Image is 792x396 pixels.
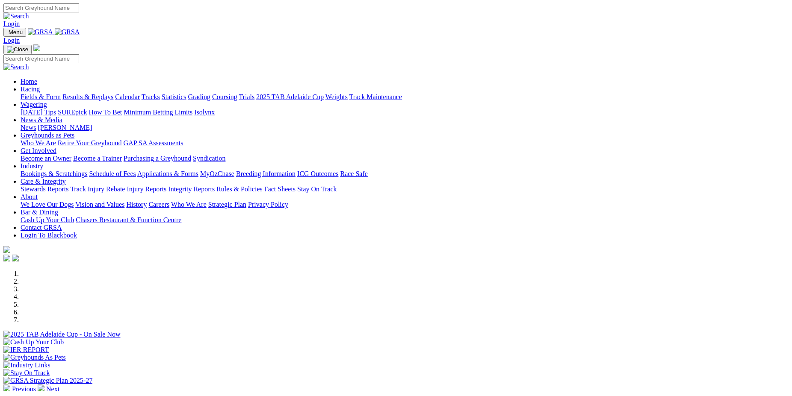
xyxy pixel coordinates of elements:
img: IER REPORT [3,346,49,354]
a: Contact GRSA [21,224,62,231]
a: Integrity Reports [168,185,215,193]
a: Fact Sheets [264,185,296,193]
div: About [21,201,789,208]
img: Search [3,63,29,71]
a: Privacy Policy [248,201,288,208]
a: History [126,201,147,208]
a: Become a Trainer [73,155,122,162]
a: Care & Integrity [21,178,66,185]
div: Greyhounds as Pets [21,139,789,147]
a: Racing [21,85,40,93]
div: Industry [21,170,789,178]
a: Who We Are [171,201,207,208]
a: Bookings & Scratchings [21,170,87,177]
a: Statistics [162,93,186,100]
a: Breeding Information [236,170,296,177]
div: Racing [21,93,789,101]
a: Strategic Plan [208,201,246,208]
a: Login [3,20,20,27]
a: Greyhounds as Pets [21,132,74,139]
a: Purchasing a Greyhound [124,155,191,162]
button: Toggle navigation [3,28,26,37]
a: [DATE] Tips [21,109,56,116]
a: Stewards Reports [21,185,68,193]
a: Race Safe [340,170,367,177]
img: twitter.svg [12,255,19,261]
a: Careers [148,201,169,208]
a: Industry [21,162,43,170]
a: Grading [188,93,210,100]
a: Track Maintenance [349,93,402,100]
a: Stay On Track [297,185,337,193]
a: Retire Your Greyhound [58,139,122,147]
a: MyOzChase [200,170,234,177]
span: Previous [12,385,36,393]
a: About [21,193,38,200]
a: Chasers Restaurant & Function Centre [76,216,181,223]
div: Bar & Dining [21,216,789,224]
a: Next [38,385,59,393]
a: Become an Owner [21,155,71,162]
input: Search [3,3,79,12]
a: [PERSON_NAME] [38,124,92,131]
a: Home [21,78,37,85]
div: Get Involved [21,155,789,162]
a: Who We Are [21,139,56,147]
a: Login To Blackbook [21,232,77,239]
a: Previous [3,385,38,393]
a: Rules & Policies [216,185,263,193]
input: Search [3,54,79,63]
a: Results & Replays [62,93,113,100]
a: Syndication [193,155,225,162]
img: 2025 TAB Adelaide Cup - On Sale Now [3,331,121,338]
img: chevron-right-pager-white.svg [38,384,44,391]
div: News & Media [21,124,789,132]
img: Cash Up Your Club [3,338,64,346]
button: Toggle navigation [3,45,32,54]
a: Fields & Form [21,93,61,100]
a: SUREpick [58,109,87,116]
a: 2025 TAB Adelaide Cup [256,93,324,100]
span: Next [46,385,59,393]
div: Wagering [21,109,789,116]
img: Search [3,12,29,20]
img: GRSA [28,28,53,36]
img: logo-grsa-white.png [33,44,40,51]
div: Care & Integrity [21,185,789,193]
span: Menu [9,29,23,35]
a: Wagering [21,101,47,108]
a: Calendar [115,93,140,100]
a: GAP SA Assessments [124,139,183,147]
a: Minimum Betting Limits [124,109,192,116]
img: Stay On Track [3,369,50,377]
a: Schedule of Fees [89,170,136,177]
a: ICG Outcomes [297,170,338,177]
a: Injury Reports [127,185,166,193]
img: logo-grsa-white.png [3,246,10,253]
a: Get Involved [21,147,56,154]
img: GRSA [55,28,80,36]
img: Greyhounds As Pets [3,354,66,361]
a: We Love Our Dogs [21,201,74,208]
a: Login [3,37,20,44]
img: GRSA Strategic Plan 2025-27 [3,377,92,384]
a: News & Media [21,116,62,123]
a: Vision and Values [75,201,124,208]
img: chevron-left-pager-white.svg [3,384,10,391]
a: Trials [239,93,254,100]
a: Coursing [212,93,237,100]
a: Cash Up Your Club [21,216,74,223]
img: facebook.svg [3,255,10,261]
a: Track Injury Rebate [70,185,125,193]
a: How To Bet [89,109,122,116]
a: Bar & Dining [21,208,58,216]
a: Applications & Forms [137,170,198,177]
img: Close [7,46,28,53]
img: Industry Links [3,361,50,369]
a: Weights [325,93,348,100]
a: News [21,124,36,131]
a: Isolynx [194,109,215,116]
a: Tracks [142,93,160,100]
